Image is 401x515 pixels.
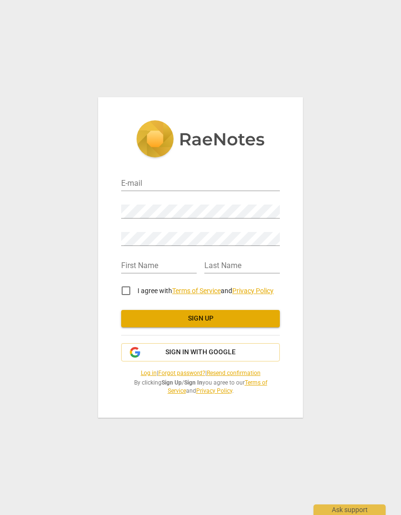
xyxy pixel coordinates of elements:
span: By clicking / you agree to our and . [121,379,280,395]
a: Privacy Policy [232,287,274,295]
a: Terms of Service [172,287,221,295]
button: Sign in with Google [121,343,280,361]
span: Sign up [129,314,272,323]
span: Sign in with Google [165,348,236,357]
a: Resend confirmation [207,370,261,376]
a: Log in [141,370,157,376]
b: Sign Up [162,379,182,386]
span: | | [121,369,280,377]
button: Sign up [121,310,280,327]
span: I agree with and [138,287,274,295]
img: 5ac2273c67554f335776073100b6d88f.svg [136,120,265,160]
a: Privacy Policy [196,387,232,394]
div: Ask support [313,504,386,515]
a: Forgot password? [158,370,205,376]
b: Sign In [184,379,202,386]
a: Terms of Service [168,379,267,394]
